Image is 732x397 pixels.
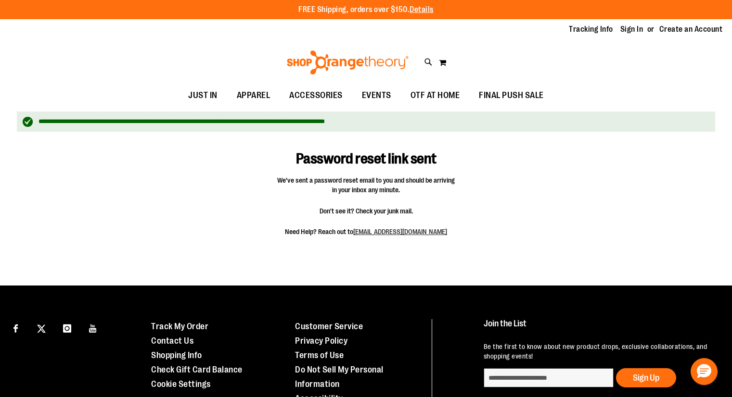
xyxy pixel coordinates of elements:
span: Need Help? Reach out to [277,227,455,236]
button: Sign Up [616,368,676,387]
h1: Password reset link sent [254,136,478,167]
a: Visit our Facebook page [7,319,24,336]
a: APPAREL [227,85,280,107]
a: Cookie Settings [151,379,211,389]
span: OTF AT HOME [411,85,460,106]
input: enter email [484,368,614,387]
p: Be the first to know about new product drops, exclusive collaborations, and shopping events! [484,342,713,361]
span: FINAL PUSH SALE [479,85,544,106]
a: [EMAIL_ADDRESS][DOMAIN_NAME] [353,228,447,236]
a: Shopping Info [151,350,202,360]
span: JUST IN [188,85,218,106]
a: Visit our Instagram page [59,319,76,336]
span: ACCESSORIES [289,85,343,106]
a: Sign In [620,24,643,35]
a: Create an Account [659,24,723,35]
a: Customer Service [295,322,363,331]
img: Twitter [37,324,46,333]
span: Sign Up [633,373,659,383]
a: EVENTS [352,85,401,107]
a: Check Gift Card Balance [151,365,243,374]
span: APPAREL [237,85,270,106]
a: ACCESSORIES [280,85,352,107]
a: Terms of Use [295,350,344,360]
p: FREE Shipping, orders over $150. [298,4,434,15]
span: EVENTS [362,85,391,106]
a: FINAL PUSH SALE [469,85,553,107]
span: Don't see it? Check your junk mail. [277,206,455,216]
a: JUST IN [179,85,227,107]
a: Tracking Info [569,24,613,35]
h4: Join the List [484,319,713,337]
button: Hello, have a question? Let’s chat. [691,358,718,385]
a: Contact Us [151,336,193,346]
a: Details [410,5,434,14]
a: Visit our X page [33,319,50,336]
a: Do Not Sell My Personal Information [295,365,384,389]
a: OTF AT HOME [401,85,470,107]
a: Track My Order [151,322,208,331]
img: Shop Orangetheory [285,50,410,74]
a: Privacy Policy [295,336,347,346]
span: We've sent a password reset email to you and should be arriving in your inbox any minute. [277,175,455,195]
a: Visit our Youtube page [85,319,102,336]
